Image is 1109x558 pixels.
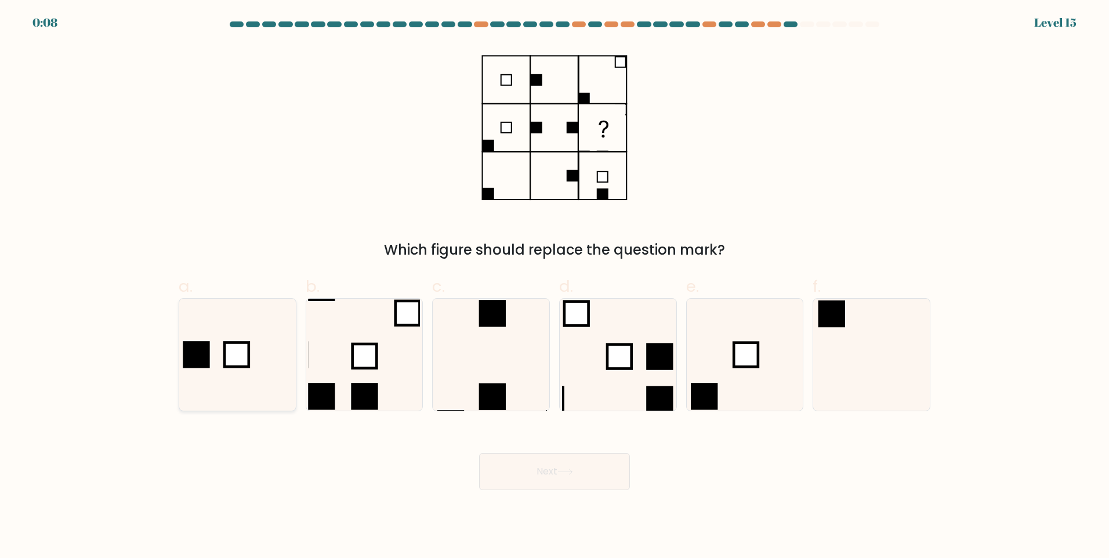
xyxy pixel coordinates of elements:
span: e. [686,275,699,298]
span: f. [813,275,821,298]
span: b. [306,275,320,298]
div: Level 15 [1034,14,1077,31]
div: 0:08 [32,14,57,31]
span: d. [559,275,573,298]
div: Which figure should replace the question mark? [186,240,923,260]
span: c. [432,275,445,298]
span: a. [179,275,193,298]
button: Next [479,453,630,490]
